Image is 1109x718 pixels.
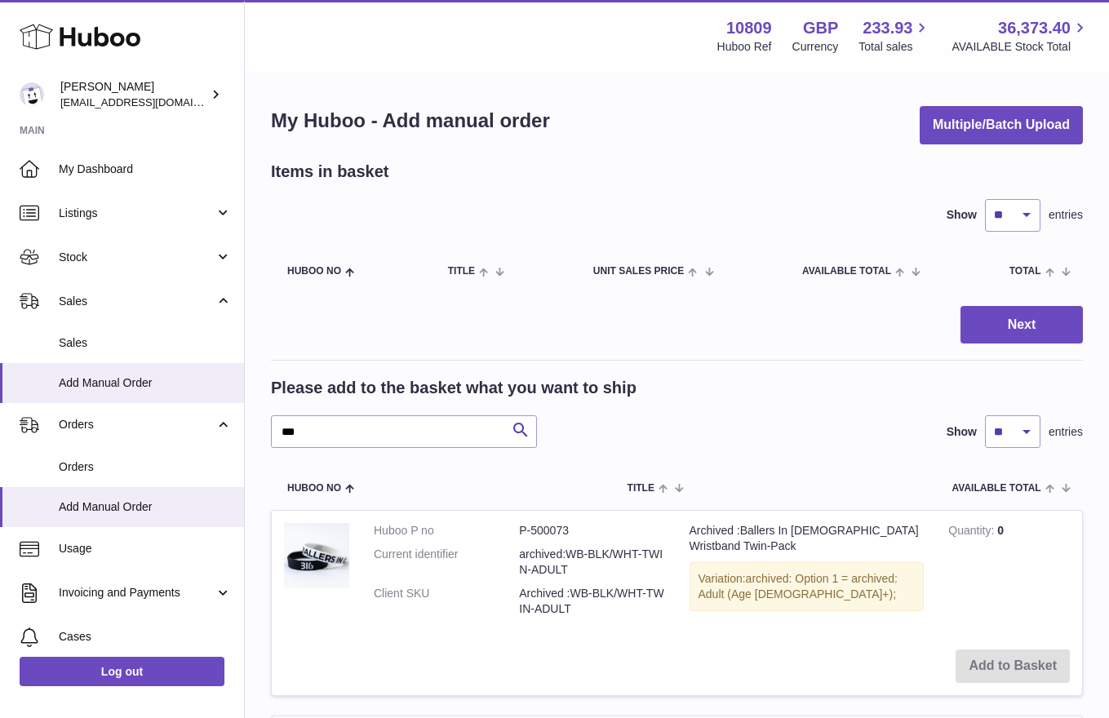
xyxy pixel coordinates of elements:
span: 36,373.40 [998,17,1071,39]
dt: Client SKU [374,586,519,617]
span: Cases [59,629,232,645]
span: Invoicing and Payments [59,585,215,601]
span: entries [1049,424,1083,440]
span: Add Manual Order [59,375,232,391]
dd: P-500073 [519,523,664,538]
h1: My Huboo - Add manual order [271,108,550,134]
span: archived: Option 1 = archived: Adult (Age [DEMOGRAPHIC_DATA]+); [699,572,898,601]
h2: Please add to the basket what you want to ship [271,377,637,399]
span: Orders [59,459,232,475]
label: Show [947,424,977,440]
img: shop@ballersingod.com [20,82,44,107]
span: entries [1049,207,1083,223]
span: Unit Sales Price [593,266,684,277]
dd: archived:WB-BLK/WHT-TWIN-ADULT [519,547,664,578]
button: Multiple/Batch Upload [920,106,1083,144]
span: AVAILABLE Total [952,483,1041,494]
span: Usage [59,541,232,556]
span: AVAILABLE Stock Total [952,39,1089,55]
button: Next [960,306,1083,344]
span: Total sales [858,39,931,55]
strong: 10809 [726,17,772,39]
span: [EMAIL_ADDRESS][DOMAIN_NAME] [60,95,240,109]
strong: Quantity [948,524,997,541]
a: Log out [20,657,224,686]
span: 233.93 [863,17,912,39]
span: Stock [59,250,215,265]
strong: GBP [803,17,838,39]
span: Huboo no [287,483,341,494]
label: Show [947,207,977,223]
span: My Dashboard [59,162,232,177]
div: [PERSON_NAME] [60,79,207,110]
span: Add Manual Order [59,499,232,515]
div: Variation: [690,562,925,611]
span: Title [628,483,654,494]
span: Sales [59,335,232,351]
dt: Current identifier [374,547,519,578]
h2: Items in basket [271,161,389,183]
div: Currency [792,39,839,55]
span: Total [1009,266,1041,277]
span: Orders [59,417,215,432]
span: Sales [59,294,215,309]
img: Archived :Ballers In God Wristband Twin-Pack [284,523,349,588]
span: Huboo no [287,266,341,277]
div: Huboo Ref [717,39,772,55]
a: 36,373.40 AVAILABLE Stock Total [952,17,1089,55]
td: 0 [936,511,1082,636]
td: Archived :Ballers In [DEMOGRAPHIC_DATA] Wristband Twin-Pack [677,511,937,636]
dt: Huboo P no [374,523,519,538]
span: Title [448,266,475,277]
span: Listings [59,206,215,221]
span: AVAILABLE Total [802,266,891,277]
dd: Archived :WB-BLK/WHT-TWIN-ADULT [519,586,664,617]
a: 233.93 Total sales [858,17,931,55]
